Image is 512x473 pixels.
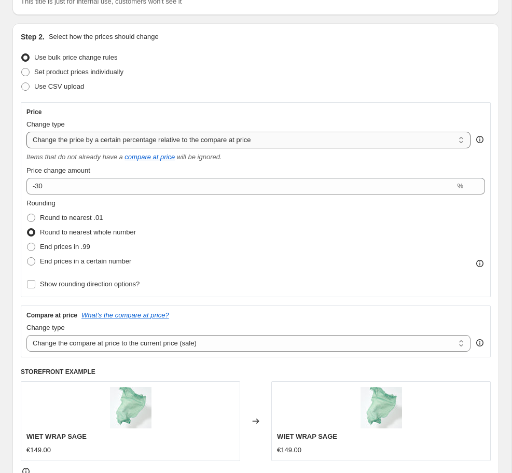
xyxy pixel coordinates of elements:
[40,280,140,288] span: Show rounding direction options?
[40,243,90,251] span: End prices in .99
[26,108,41,116] h3: Price
[49,32,159,42] p: Select how the prices should change
[81,311,169,319] button: What's the compare at price?
[40,228,136,236] span: Round to nearest whole number
[40,214,103,221] span: Round to nearest .01
[277,445,301,455] div: €149.00
[40,257,131,265] span: End prices in a certain number
[26,120,65,128] span: Change type
[26,153,123,161] i: Items that do not already have a
[475,338,485,348] div: help
[277,433,337,440] span: WIET WRAP SAGE
[26,311,77,319] h3: Compare at price
[34,82,84,90] span: Use CSV upload
[177,153,222,161] i: will be ignored.
[26,433,87,440] span: WIET WRAP SAGE
[26,324,65,331] span: Change type
[26,445,51,455] div: €149.00
[124,153,175,161] button: compare at price
[26,166,90,174] span: Price change amount
[110,387,151,428] img: WEBSHOP_WIET_SAGE_21_80x.jpg
[21,368,491,376] h6: STOREFRONT EXAMPLE
[26,178,455,194] input: -20
[361,387,402,428] img: WEBSHOP_WIET_SAGE_21_80x.jpg
[34,68,123,76] span: Set product prices individually
[457,182,463,190] span: %
[26,199,56,207] span: Rounding
[21,32,45,42] h2: Step 2.
[475,134,485,145] div: help
[34,53,117,61] span: Use bulk price change rules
